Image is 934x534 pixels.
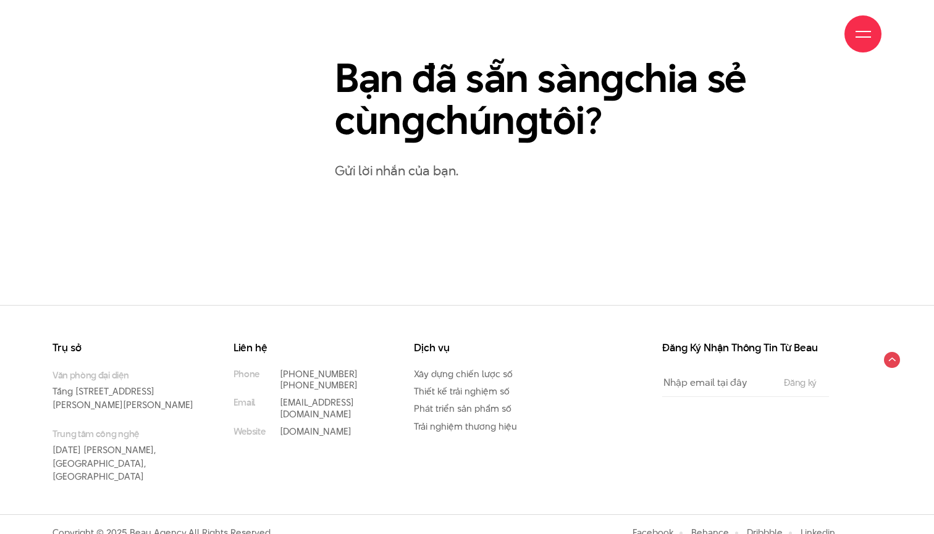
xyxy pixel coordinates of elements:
[280,396,354,420] a: [EMAIL_ADDRESS][DOMAIN_NAME]
[402,92,426,148] en: g
[280,425,351,438] a: [DOMAIN_NAME]
[515,92,539,148] en: g
[53,343,196,353] h3: Trụ sở
[280,367,358,380] a: [PHONE_NUMBER]
[780,378,820,388] input: Đăng ký
[53,369,196,382] small: Văn phòng đại diện
[335,160,881,181] p: Gửi lời nhắn của bạn.
[414,402,511,415] a: Phát triển sản phẩm số
[53,427,196,483] p: [DATE] [PERSON_NAME], [GEOGRAPHIC_DATA], [GEOGRAPHIC_DATA]
[600,50,625,106] en: g
[335,57,799,141] h2: Bạn đã sẵn sàn chia sẻ cùn chún tôi?
[280,378,358,391] a: [PHONE_NUMBER]
[53,427,196,440] small: Trung tâm công nghệ
[414,385,510,398] a: Thiết kế trải nghiệm số
[233,397,255,408] small: Email
[233,369,259,380] small: Phone
[233,343,377,353] h3: Liên hệ
[53,369,196,412] p: Tầng [STREET_ADDRESS][PERSON_NAME][PERSON_NAME]
[414,420,517,433] a: Trải nghiệm thương hiệu
[662,343,829,353] h3: Đăng Ký Nhận Thông Tin Từ Beau
[233,426,266,437] small: Website
[414,343,558,353] h3: Dịch vụ
[662,369,772,396] input: Nhập email tại đây
[414,367,513,380] a: Xây dựng chiến lược số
